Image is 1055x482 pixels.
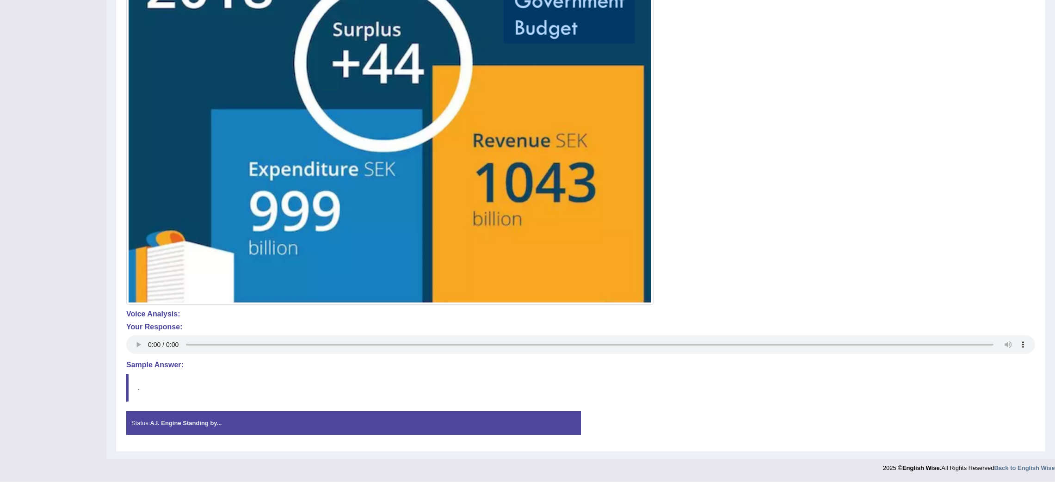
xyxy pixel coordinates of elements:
h4: Sample Answer: [126,361,1035,369]
div: Status: [126,411,581,435]
blockquote: . [126,374,1035,402]
a: Back to English Wise [994,464,1055,471]
strong: A.I. Engine Standing by... [150,420,222,426]
div: 2025 © All Rights Reserved [883,459,1055,472]
h4: Your Response: [126,323,1035,331]
h4: Voice Analysis: [126,310,1035,318]
strong: English Wise. [902,464,941,471]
